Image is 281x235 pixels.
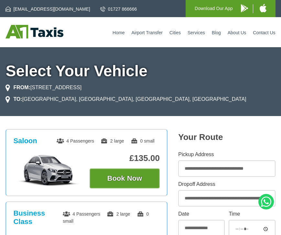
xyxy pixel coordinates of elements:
[13,154,83,187] img: Saloon
[228,30,246,35] a: About Us
[5,25,63,38] img: A1 Taxis St Albans LTD
[253,30,275,35] a: Contact Us
[178,152,275,157] label: Pickup Address
[169,30,181,35] a: Cities
[113,30,124,35] a: Home
[260,4,266,12] img: A1 Taxis iPhone App
[63,211,100,217] span: 4 Passengers
[107,211,130,217] span: 2 large
[195,5,233,13] p: Download Our App
[178,211,225,217] label: Date
[5,95,246,103] li: [GEOGRAPHIC_DATA], [GEOGRAPHIC_DATA], [GEOGRAPHIC_DATA], [GEOGRAPHIC_DATA]
[5,63,275,79] h1: Select Your Vehicle
[13,85,30,90] strong: FROM:
[241,4,248,12] img: A1 Taxis Android App
[101,138,124,144] span: 2 large
[188,30,205,35] a: Services
[13,96,22,102] strong: TO:
[131,30,162,35] a: Airport Transfer
[212,30,221,35] a: Blog
[90,168,160,188] button: Book Now
[178,182,275,187] label: Dropoff Address
[100,6,137,12] a: 01727 866666
[5,6,90,12] a: [EMAIL_ADDRESS][DOMAIN_NAME]
[57,138,94,144] span: 4 Passengers
[229,211,275,217] label: Time
[90,153,160,163] p: £135.00
[13,209,63,226] h3: Business Class
[13,137,37,145] h3: Saloon
[5,84,81,91] li: [STREET_ADDRESS]
[178,132,275,142] h2: Your Route
[131,138,155,144] span: 0 small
